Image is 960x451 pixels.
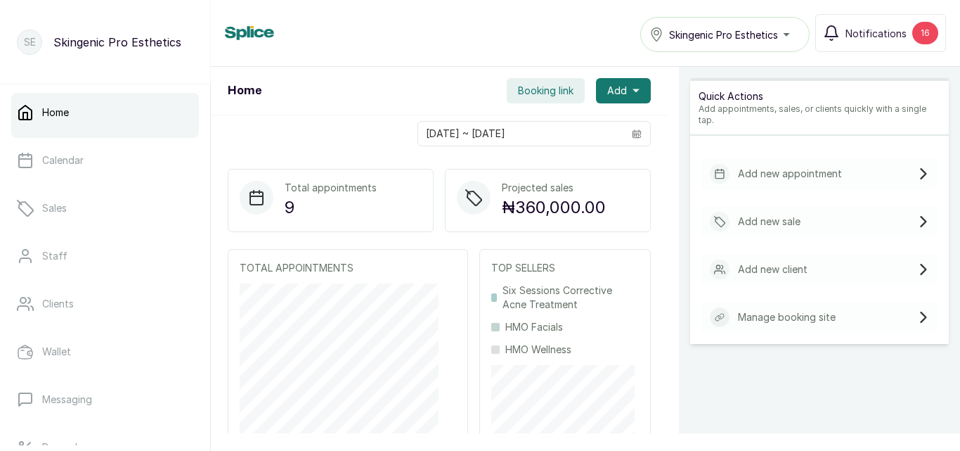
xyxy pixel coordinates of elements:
[240,261,456,275] p: TOTAL APPOINTMENTS
[632,129,642,139] svg: calendar
[285,181,377,195] p: Total appointments
[845,26,907,41] span: Notifications
[11,380,199,419] a: Messaging
[518,84,573,98] span: Booking link
[912,22,938,44] div: 16
[228,82,261,99] h1: Home
[640,17,810,52] button: Skingenic Pro Esthetics
[607,84,627,98] span: Add
[42,345,71,359] p: Wallet
[738,167,842,181] p: Add new appointment
[42,201,67,215] p: Sales
[11,141,199,180] a: Calendar
[11,236,199,276] a: Staff
[24,35,36,49] p: SE
[815,14,946,52] button: Notifications16
[11,332,199,371] a: Wallet
[505,320,563,334] p: HMO Facials
[418,122,623,146] input: Select date
[738,215,800,229] p: Add new sale
[11,189,199,228] a: Sales
[285,195,377,220] p: 9
[502,181,606,195] p: Projected sales
[42,106,69,120] p: Home
[699,89,940,103] p: Quick Actions
[502,284,639,312] p: Six Sessions Corrective Acne Treatment
[42,153,84,167] p: Calendar
[42,393,92,407] p: Messaging
[53,34,181,51] p: Skingenic Pro Esthetics
[738,310,836,324] p: Manage booking site
[596,78,651,103] button: Add
[42,297,74,311] p: Clients
[699,103,940,126] p: Add appointments, sales, or clients quickly with a single tap.
[669,27,778,42] span: Skingenic Pro Esthetics
[491,261,639,275] p: TOP SELLERS
[42,249,67,263] p: Staff
[502,195,606,220] p: ₦360,000.00
[11,284,199,324] a: Clients
[738,262,807,277] p: Add new client
[507,78,585,103] button: Booking link
[505,343,571,357] p: HMO Wellness
[11,93,199,132] a: Home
